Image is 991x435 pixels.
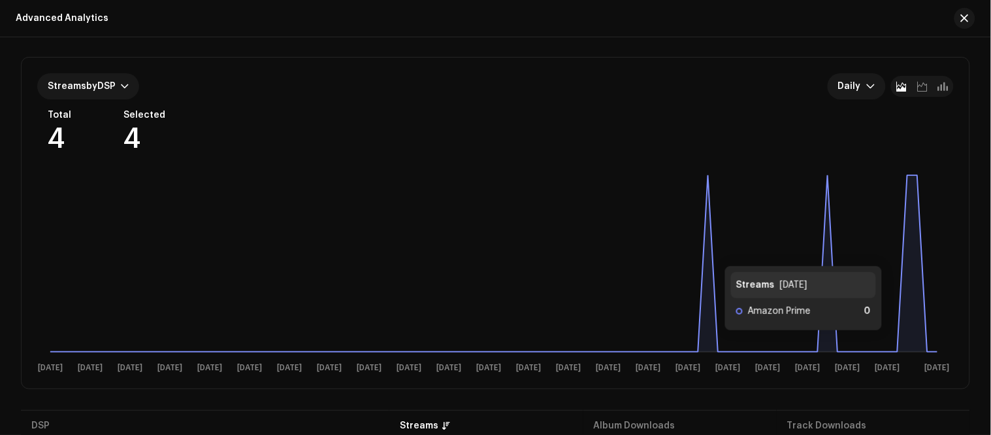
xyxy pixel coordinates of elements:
text: [DATE] [516,364,541,372]
div: Domain: [DOMAIN_NAME] [34,34,144,44]
text: [DATE] [925,364,950,372]
text: [DATE] [197,364,222,372]
text: [DATE] [397,364,421,372]
text: [DATE] [836,364,860,372]
text: [DATE] [875,364,900,372]
span: Daily [838,73,866,99]
text: [DATE] [277,364,302,372]
text: [DATE] [636,364,661,372]
text: [DATE] [556,364,581,372]
img: tab_keywords_by_traffic_grey.svg [130,76,140,86]
div: Keywords by Traffic [144,77,220,86]
img: tab_domain_overview_orange.svg [35,76,46,86]
img: logo_orange.svg [21,21,31,31]
text: [DATE] [357,364,382,372]
text: [DATE] [716,364,741,372]
text: [DATE] [676,364,701,372]
text: [DATE] [596,364,621,372]
text: [DATE] [317,364,342,372]
text: [DATE] [436,364,461,372]
text: [DATE] [796,364,820,372]
text: [DATE] [476,364,501,372]
text: [DATE] [237,364,262,372]
img: website_grey.svg [21,34,31,44]
div: v 4.0.25 [37,21,64,31]
div: dropdown trigger [866,73,875,99]
text: [DATE] [756,364,781,372]
div: Domain Overview [50,77,117,86]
